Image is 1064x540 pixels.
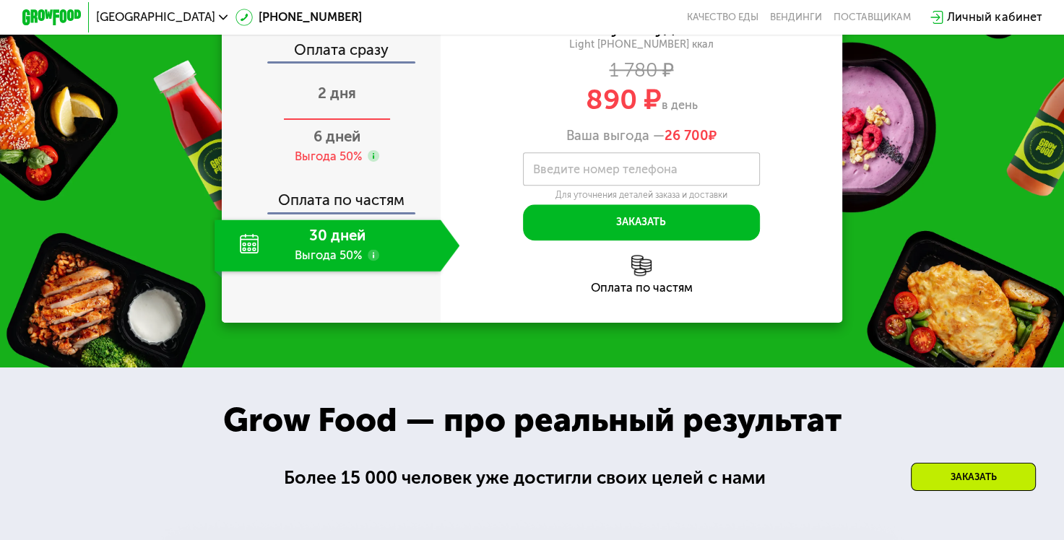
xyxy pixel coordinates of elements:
[585,82,661,116] span: 890 ₽
[441,128,842,144] div: Ваша выгода —
[770,12,822,23] a: Вендинги
[197,395,868,445] div: Grow Food — про реальный результат
[318,84,356,102] span: 2 дня
[441,282,842,294] div: Оплата по частям
[441,62,842,79] div: 1 780 ₽
[235,9,363,27] a: [PHONE_NUMBER]
[523,189,759,201] div: Для уточнения деталей заказа и доставки
[911,463,1036,491] div: Заказать
[665,128,709,144] span: 26 700
[523,204,759,240] button: Заказать
[581,19,702,36] div: Хочу похудеть
[223,178,441,212] div: Оплата по частям
[313,128,360,145] span: 6 дней
[533,165,678,173] label: Введите номер телефона
[665,128,717,144] span: ₽
[223,43,441,62] div: Оплата сразу
[96,12,215,23] span: [GEOGRAPHIC_DATA]
[687,12,758,23] a: Качество еды
[295,149,362,165] div: Выгода 50%
[661,98,697,112] span: в день
[441,38,842,51] div: Light [PHONE_NUMBER] ккал
[284,464,781,492] div: Более 15 000 человек уже достигли своих целей с нами
[834,12,911,23] div: поставщикам
[631,255,652,276] img: l6xcnZfty9opOoJh.png
[947,9,1042,27] div: Личный кабинет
